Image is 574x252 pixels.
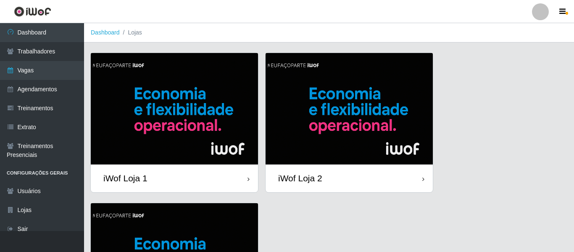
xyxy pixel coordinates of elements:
a: Dashboard [91,29,120,36]
img: cardImg [91,53,258,164]
nav: breadcrumb [84,23,574,42]
div: iWof Loja 1 [103,173,147,183]
img: CoreUI Logo [14,6,51,17]
div: iWof Loja 2 [278,173,322,183]
a: iWof Loja 2 [266,53,433,192]
a: iWof Loja 1 [91,53,258,192]
li: Lojas [120,28,142,37]
img: cardImg [266,53,433,164]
